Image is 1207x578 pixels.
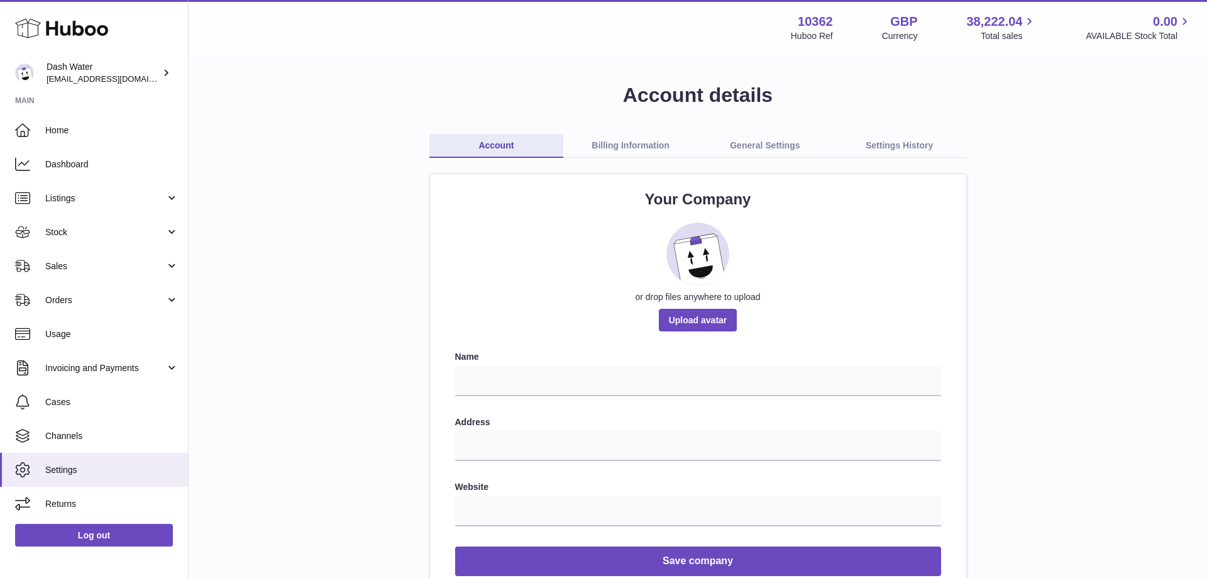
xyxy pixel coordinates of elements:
[966,13,1037,42] a: 38,222.04 Total sales
[45,430,179,442] span: Channels
[45,158,179,170] span: Dashboard
[791,30,833,42] div: Huboo Ref
[47,74,185,84] span: [EMAIL_ADDRESS][DOMAIN_NAME]
[45,226,165,238] span: Stock
[47,61,160,85] div: Dash Water
[455,416,941,428] label: Address
[1153,13,1177,30] span: 0.00
[455,291,941,303] div: or drop files anywhere to upload
[698,134,832,158] a: General Settings
[832,134,967,158] a: Settings History
[209,82,1187,109] h1: Account details
[45,498,179,510] span: Returns
[455,189,941,209] h2: Your Company
[45,362,165,374] span: Invoicing and Payments
[659,309,737,331] span: Upload avatar
[45,125,179,136] span: Home
[563,134,698,158] a: Billing Information
[798,13,833,30] strong: 10362
[15,64,34,82] img: orders@dash-water.com
[890,13,917,30] strong: GBP
[45,294,165,306] span: Orders
[15,524,173,547] a: Log out
[966,13,1022,30] span: 38,222.04
[429,134,564,158] a: Account
[45,260,165,272] span: Sales
[882,30,918,42] div: Currency
[666,223,729,286] img: placeholder_image.svg
[455,481,941,493] label: Website
[45,192,165,204] span: Listings
[981,30,1037,42] span: Total sales
[45,328,179,340] span: Usage
[45,464,179,476] span: Settings
[455,351,941,363] label: Name
[1086,13,1192,42] a: 0.00 AVAILABLE Stock Total
[45,396,179,408] span: Cases
[455,547,941,576] button: Save company
[1086,30,1192,42] span: AVAILABLE Stock Total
